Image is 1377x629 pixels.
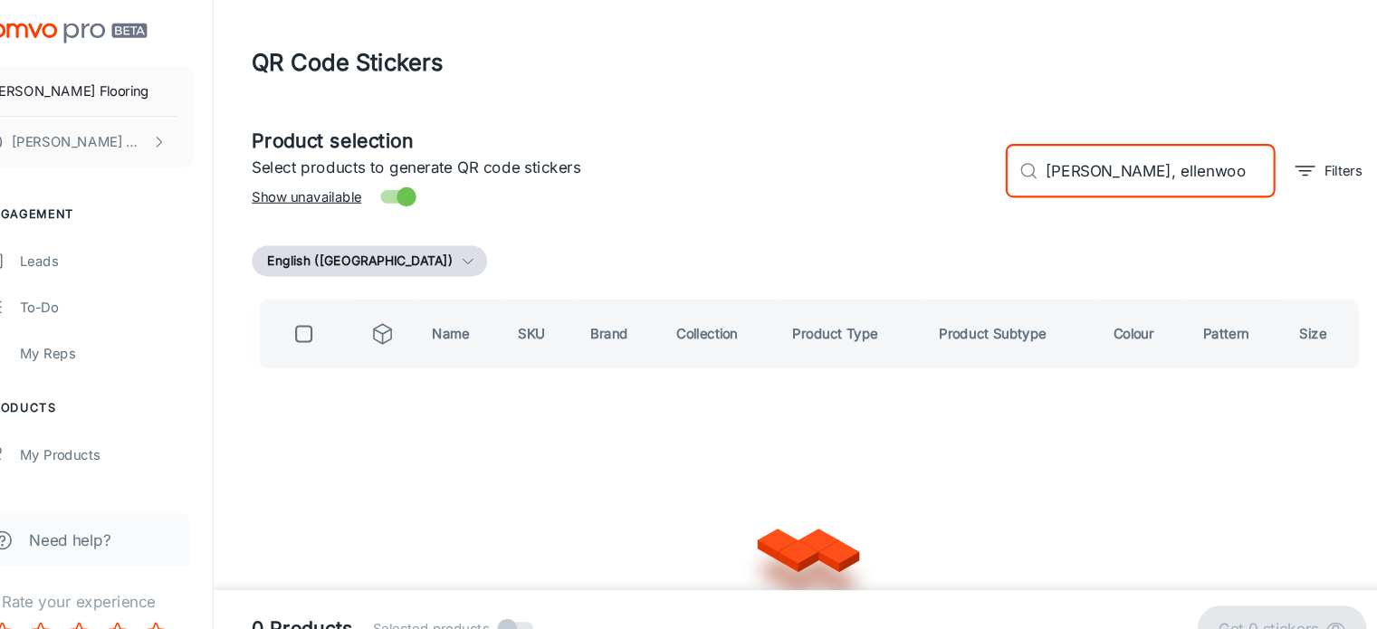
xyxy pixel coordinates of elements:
button: Rate 3 star [109,578,145,615]
span: Need help? [80,499,157,520]
th: Product Type [785,282,923,348]
h1: QR Code Stickers [290,43,470,76]
button: English ([GEOGRAPHIC_DATA]) [290,232,512,261]
th: Size [1263,282,1341,348]
div: My Reps [71,323,234,343]
p: Filters [1301,151,1336,171]
p: Select products to generate QR code stickers [290,147,986,168]
th: SKU [526,282,595,348]
div: Suppliers [71,462,234,482]
div: Leads [71,236,234,256]
th: Collection [675,282,785,348]
h5: 0 Products [290,579,385,606]
button: [PERSON_NAME] Flooring [18,62,234,110]
button: Rate 1 star [36,578,72,615]
th: Product Subtype [923,282,1088,348]
span: Show unavailable [290,176,393,195]
button: Rate 4 star [145,578,181,615]
p: [PERSON_NAME] Flooring [38,76,193,96]
th: Brand [595,282,676,348]
h5: Product selection [290,119,986,147]
th: Pattern [1171,282,1263,348]
span: Selected products [404,583,513,603]
button: Rate 2 star [72,578,109,615]
th: Name [445,282,526,348]
input: Search by SKU, brand, collection... [1038,136,1255,186]
button: Rate 5 star [181,578,217,615]
p: [PERSON_NAME] Wood [63,124,191,144]
p: Rate your experience [14,557,238,578]
img: Roomvo PRO Beta [18,22,191,41]
th: Colour [1087,282,1171,348]
div: To-do [71,280,234,300]
button: filter [1269,147,1341,176]
button: [PERSON_NAME] Wood [18,110,234,157]
div: My Products [71,419,234,439]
